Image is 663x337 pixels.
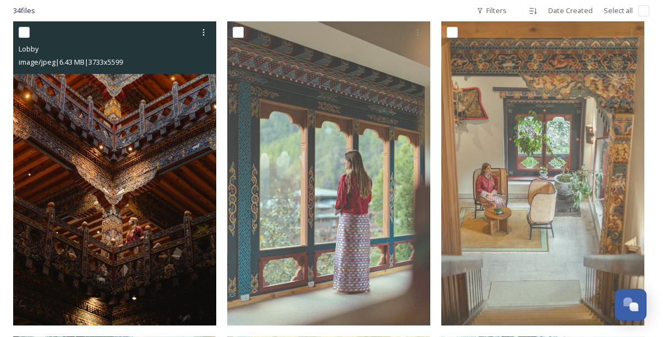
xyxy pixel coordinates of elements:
button: Open Chat [615,289,647,321]
span: Select all [604,5,633,16]
span: 34 file s [13,5,35,16]
img: Lobby [441,21,644,325]
img: 1st Floor Hallway [227,21,430,325]
span: image/jpeg | 6.43 MB | 3733 x 5599 [19,57,123,67]
img: Lobby [13,21,216,325]
span: Lobby [19,44,38,54]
